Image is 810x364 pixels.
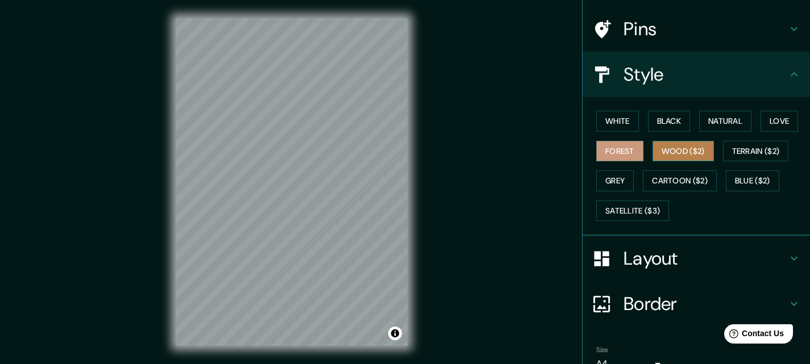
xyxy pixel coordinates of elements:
button: Natural [699,111,751,132]
canvas: Map [176,18,408,346]
label: Size [596,345,608,355]
button: Wood ($2) [653,141,714,162]
iframe: Help widget launcher [709,320,797,352]
h4: Border [624,292,787,315]
div: Border [583,281,810,327]
button: Forest [596,141,643,162]
button: Love [761,111,798,132]
h4: Layout [624,247,787,270]
div: Layout [583,236,810,281]
button: Terrain ($2) [723,141,789,162]
div: Style [583,52,810,97]
button: Blue ($2) [726,170,779,191]
h4: Pins [624,18,787,40]
button: Cartoon ($2) [643,170,717,191]
button: Black [648,111,691,132]
button: Grey [596,170,634,191]
button: Satellite ($3) [596,200,669,221]
h4: Style [624,63,787,86]
button: White [596,111,639,132]
button: Toggle attribution [388,327,402,340]
div: Pins [583,6,810,52]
